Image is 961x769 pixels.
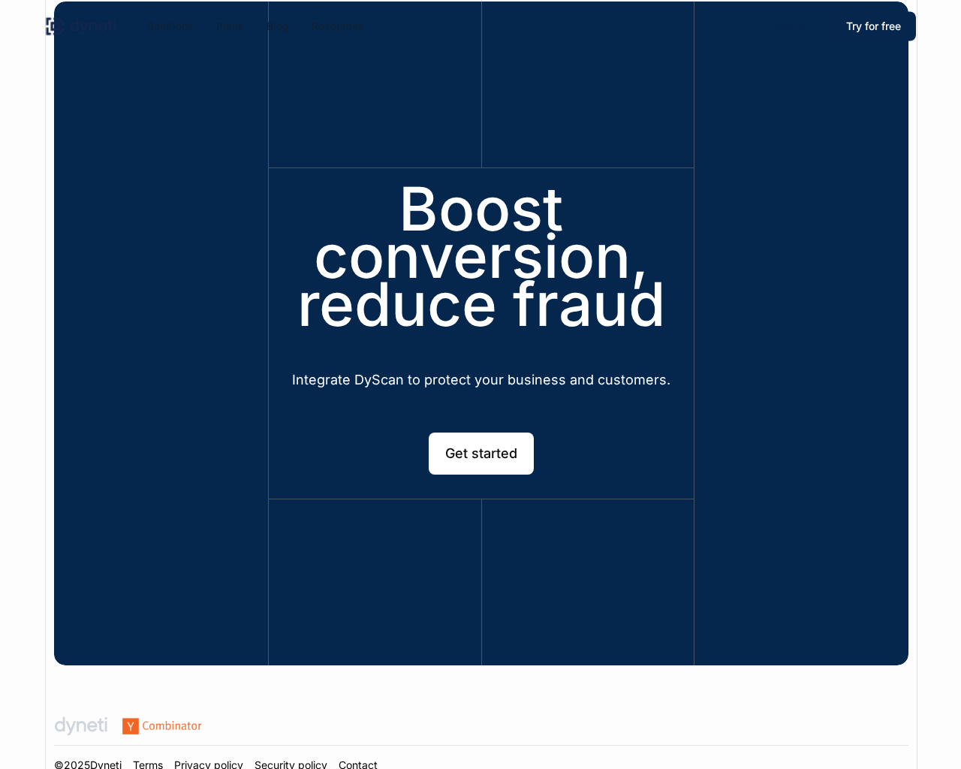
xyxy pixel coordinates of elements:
[846,20,901,32] span: Try for free
[755,14,820,38] a: Sign in
[216,18,244,35] a: Plans
[147,18,194,35] a: Solutions
[429,433,534,475] a: Get started
[267,20,289,32] span: Blog
[831,18,916,35] a: Try for free
[147,20,194,32] span: Solutions
[445,446,517,461] span: Get started
[312,20,364,32] span: Resources
[285,369,678,390] p: Integrate DyScan to protect your business and customers.
[312,18,364,35] a: Resources
[45,15,117,38] img: Dyneti Technologies
[216,20,244,32] span: Plans
[267,18,289,35] a: Blog
[770,20,805,32] span: Sign in
[285,185,678,328] h1: Boost conversion, reduce fraud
